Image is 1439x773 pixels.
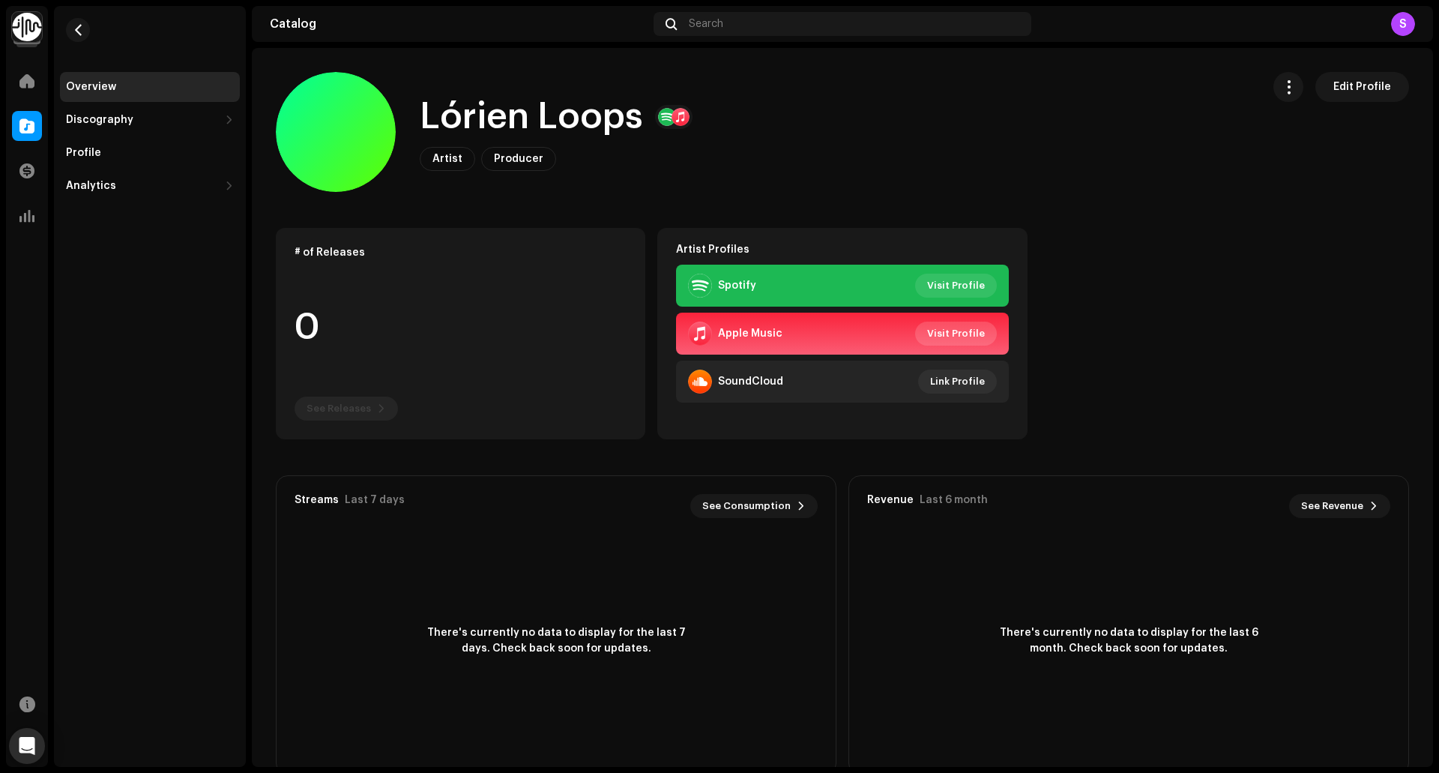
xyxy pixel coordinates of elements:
img: 0f74c21f-6d1c-4dbc-9196-dbddad53419e [12,12,42,42]
re-o-card-data: # of Releases [276,228,645,439]
re-m-nav-item: Overview [60,72,240,102]
button: Link Profile [918,370,997,394]
button: Visit Profile [915,322,997,346]
div: Analytics [66,180,116,192]
div: Open Intercom Messenger [9,728,45,764]
re-m-nav-dropdown: Discography [60,105,240,135]
strong: Artist Profiles [676,244,749,256]
div: Profile [66,147,101,159]
h1: Lórien Loops [420,93,643,141]
div: Last 6 month [920,494,988,506]
div: Streams [295,494,339,506]
div: S [1391,12,1415,36]
div: Last 7 days [345,494,405,506]
div: Spotify [718,280,756,292]
div: SoundCloud [718,376,783,388]
div: Overview [66,81,116,93]
div: Discography [66,114,133,126]
span: There's currently no data to display for the last 7 days. Check back soon for updates. [421,625,691,657]
re-m-nav-dropdown: Analytics [60,171,240,201]
button: Visit Profile [915,274,997,298]
span: There's currently no data to display for the last 6 month. Check back soon for updates. [994,625,1264,657]
span: Visit Profile [927,271,985,301]
span: See Revenue [1301,491,1363,521]
span: Visit Profile [927,319,985,349]
button: See Consumption [690,494,818,518]
span: See Consumption [702,491,791,521]
div: Apple Music [718,328,782,340]
span: Edit Profile [1333,72,1391,102]
button: Edit Profile [1315,72,1409,102]
span: Link Profile [930,367,985,397]
re-m-nav-item: Profile [60,138,240,168]
div: Catalog [270,18,648,30]
button: See Revenue [1289,494,1390,518]
span: Artist [432,154,462,164]
span: Producer [494,154,543,164]
div: Revenue [867,494,914,506]
span: Search [689,18,723,30]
